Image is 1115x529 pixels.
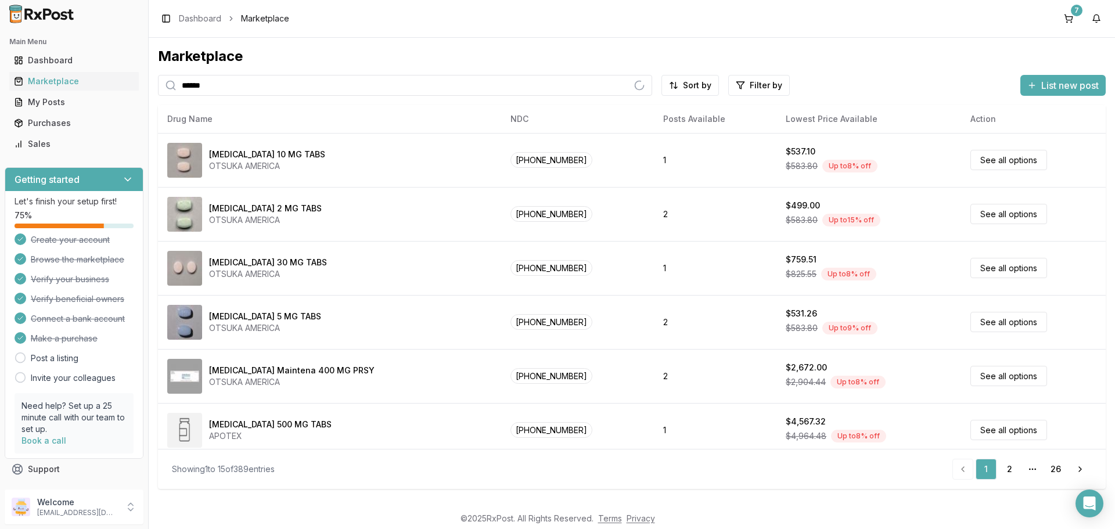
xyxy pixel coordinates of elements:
a: See all options [970,150,1047,170]
button: Purchases [5,114,143,132]
nav: pagination [952,459,1092,480]
div: Up to 8 % off [822,160,877,172]
p: Need help? Set up a 25 minute call with our team to set up. [21,400,127,435]
a: Invite your colleagues [31,372,116,384]
a: Book a call [21,436,66,445]
div: $759.51 [786,254,817,265]
button: Sort by [661,75,719,96]
td: 2 [654,187,776,241]
th: NDC [501,105,654,133]
button: My Posts [5,93,143,111]
span: Feedback [28,484,67,496]
td: 1 [654,241,776,295]
div: Showing 1 to 15 of 389 entries [172,463,275,475]
img: User avatar [12,498,30,516]
span: Sort by [683,80,711,91]
div: $537.10 [786,146,815,157]
a: My Posts [9,92,139,113]
th: Drug Name [158,105,501,133]
td: 2 [654,295,776,349]
th: Posts Available [654,105,776,133]
nav: breadcrumb [179,13,289,24]
div: $531.26 [786,308,817,319]
span: $583.80 [786,322,818,334]
div: Open Intercom Messenger [1076,490,1103,517]
div: OTSUKA AMERICA [209,160,325,172]
th: Action [961,105,1106,133]
td: 2 [654,349,776,403]
button: Sales [5,135,143,153]
span: Marketplace [241,13,289,24]
span: [PHONE_NUMBER] [510,206,592,222]
span: $2,904.44 [786,376,826,388]
a: See all options [970,258,1047,278]
div: My Posts [14,96,134,108]
img: Abilify Maintena 400 MG PRSY [167,359,202,394]
td: 1 [654,133,776,187]
span: Make a purchase [31,333,98,344]
div: Marketplace [158,47,1106,66]
img: Abilify 10 MG TABS [167,143,202,178]
a: Marketplace [9,71,139,92]
a: Sales [9,134,139,154]
button: Filter by [728,75,790,96]
span: [PHONE_NUMBER] [510,314,592,330]
div: [MEDICAL_DATA] 500 MG TABS [209,419,332,430]
span: $583.80 [786,214,818,226]
span: List new post [1041,78,1099,92]
div: OTSUKA AMERICA [209,268,327,280]
span: 75 % [15,210,32,221]
h3: Getting started [15,172,80,186]
div: [MEDICAL_DATA] Maintena 400 MG PRSY [209,365,375,376]
div: Up to 8 % off [830,376,886,388]
img: Abilify 5 MG TABS [167,305,202,340]
div: [MEDICAL_DATA] 10 MG TABS [209,149,325,160]
button: Feedback [5,480,143,501]
a: Post a listing [31,352,78,364]
a: Terms [598,513,622,523]
span: $583.80 [786,160,818,172]
a: List new post [1020,81,1106,92]
div: $2,672.00 [786,362,827,373]
img: Abiraterone Acetate 500 MG TABS [167,413,202,448]
p: Let's finish your setup first! [15,196,134,207]
div: Up to 8 % off [831,430,886,442]
a: See all options [970,420,1047,440]
div: $499.00 [786,200,820,211]
span: Filter by [750,80,782,91]
div: Marketplace [14,75,134,87]
span: Verify beneficial owners [31,293,124,305]
div: 7 [1071,5,1082,16]
p: Welcome [37,496,118,508]
button: Support [5,459,143,480]
button: List new post [1020,75,1106,96]
a: See all options [970,312,1047,332]
span: [PHONE_NUMBER] [510,152,592,168]
div: Up to 15 % off [822,214,880,226]
a: Dashboard [9,50,139,71]
a: See all options [970,204,1047,224]
div: [MEDICAL_DATA] 2 MG TABS [209,203,322,214]
a: 2 [999,459,1020,480]
a: 1 [976,459,997,480]
span: Create your account [31,234,110,246]
div: Sales [14,138,134,150]
div: Up to 8 % off [821,268,876,280]
a: 26 [1045,459,1066,480]
span: [PHONE_NUMBER] [510,260,592,276]
div: $4,567.32 [786,416,826,427]
div: OTSUKA AMERICA [209,376,375,388]
span: [PHONE_NUMBER] [510,368,592,384]
div: APOTEX [209,430,332,442]
th: Lowest Price Available [776,105,961,133]
a: 7 [1059,9,1078,28]
span: $825.55 [786,268,817,280]
h2: Main Menu [9,37,139,46]
div: OTSUKA AMERICA [209,322,321,334]
span: [PHONE_NUMBER] [510,422,592,438]
button: Dashboard [5,51,143,70]
img: Abilify 2 MG TABS [167,197,202,232]
div: Up to 9 % off [822,322,877,334]
td: 1 [654,403,776,457]
span: Verify your business [31,274,109,285]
